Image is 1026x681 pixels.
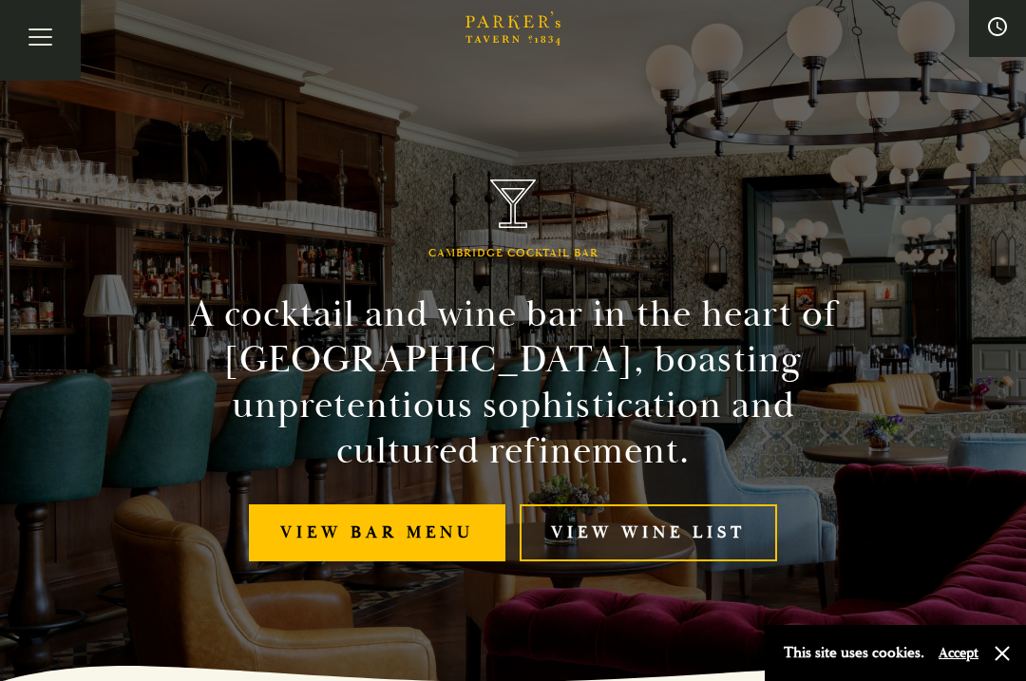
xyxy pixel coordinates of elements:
button: Close and accept [993,644,1012,663]
a: View bar menu [249,504,505,562]
p: This site uses cookies. [784,639,924,667]
h1: Cambridge Cocktail Bar [428,247,598,260]
a: View Wine List [520,504,777,562]
img: Parker's Tavern Brasserie Cambridge [490,180,536,228]
h2: A cocktail and wine bar in the heart of [GEOGRAPHIC_DATA], boasting unpretentious sophistication ... [156,292,870,474]
button: Accept [939,644,978,662]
